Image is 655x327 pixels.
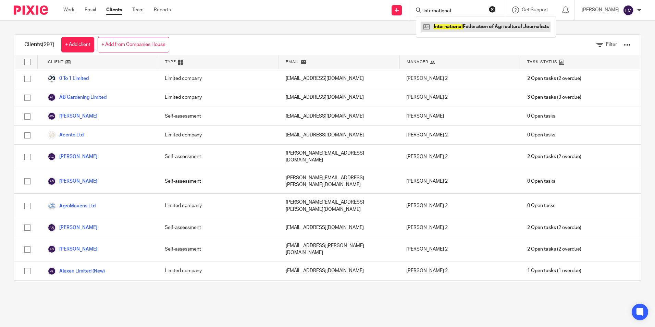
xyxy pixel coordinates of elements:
span: Filter [606,42,617,47]
a: AB Gardening Limited [48,93,107,101]
span: Manager [407,59,428,65]
div: Self-assessment [158,237,279,262]
a: Email [85,7,96,13]
div: [PERSON_NAME] 2 [399,126,520,144]
a: + Add from Companies House [98,37,169,52]
h1: Clients [24,41,54,48]
a: [PERSON_NAME] [48,177,97,185]
img: svg%3E [48,223,56,232]
div: [EMAIL_ADDRESS][DOMAIN_NAME] [279,126,399,144]
div: [PERSON_NAME] 2 [399,69,520,88]
div: [EMAIL_ADDRESS][DOMAIN_NAME] [279,262,399,280]
span: 3 Open tasks [527,94,556,101]
div: [EMAIL_ADDRESS][DOMAIN_NAME] [279,107,399,125]
img: svg%3E [48,153,56,161]
a: [PERSON_NAME] [48,245,97,253]
div: [PERSON_NAME] 2 [399,88,520,107]
span: (2 overdue) [527,153,581,160]
span: 2 Open tasks [527,224,556,231]
a: Alexen Limited (New) [48,267,105,275]
img: svg%3E [48,245,56,253]
a: 0 To 1 Limited [48,74,89,83]
input: Select all [21,56,34,69]
a: Work [63,7,74,13]
a: + Add client [61,37,94,52]
img: Acente.png [48,131,56,139]
span: 2 Open tasks [527,153,556,160]
a: [PERSON_NAME] [48,153,97,161]
span: Get Support [522,8,548,12]
a: AgroMavens Ltd [48,202,96,210]
span: (297) [42,42,54,47]
img: Pixie [14,5,48,15]
a: Acente Ltd [48,131,84,139]
div: Self-assessment [158,169,279,194]
span: 0 Open tasks [527,132,555,138]
div: [PERSON_NAME] 2 [399,262,520,280]
span: Task Status [527,59,557,65]
span: Type [165,59,176,65]
div: [PERSON_NAME][EMAIL_ADDRESS][DOMAIN_NAME] [279,145,399,169]
span: 0 Open tasks [527,178,555,185]
div: [PERSON_NAME] [399,107,520,125]
input: Search [423,8,484,14]
div: Self-assessment [158,218,279,237]
img: svg%3E [48,177,56,185]
span: (2 overdue) [527,246,581,253]
div: [PERSON_NAME] 2 [399,145,520,169]
span: (2 overdue) [527,75,581,82]
div: [EMAIL_ADDRESS][DOMAIN_NAME] [279,69,399,88]
a: [PERSON_NAME] [48,223,97,232]
div: [PERSON_NAME][EMAIL_ADDRESS][PERSON_NAME][DOMAIN_NAME] [279,169,399,194]
div: [EMAIL_ADDRESS][DOMAIN_NAME] [279,88,399,107]
div: Self-assessment [158,107,279,125]
div: Limited company [158,126,279,144]
div: Limited company [158,69,279,88]
div: [EMAIL_ADDRESS][PERSON_NAME][DOMAIN_NAME] [279,237,399,262]
img: svg%3E [48,93,56,101]
div: [EMAIL_ADDRESS][DOMAIN_NAME] [279,281,399,299]
span: (2 overdue) [527,224,581,231]
a: Reports [154,7,171,13]
span: Email [286,59,299,65]
div: [EMAIL_ADDRESS][DOMAIN_NAME] [279,218,399,237]
span: 2 Open tasks [527,246,556,253]
span: 0 Open tasks [527,113,555,120]
img: svg%3E [48,112,56,120]
div: [PERSON_NAME] 2 [399,281,520,299]
span: 2 Open tasks [527,75,556,82]
img: svg%3E [623,5,634,16]
div: Limited company [158,194,279,218]
span: 0 Open tasks [527,202,555,209]
div: Limited company [158,88,279,107]
img: svg%3E [48,267,56,275]
p: [PERSON_NAME] [582,7,619,13]
a: Team [132,7,144,13]
div: [PERSON_NAME][EMAIL_ADDRESS][PERSON_NAME][DOMAIN_NAME] [279,194,399,218]
span: Client [48,59,64,65]
div: Limited company [158,262,279,280]
img: 0%20to%201.png [48,74,56,83]
span: (3 overdue) [527,94,581,101]
a: Clients [106,7,122,13]
div: Self-assessment [158,145,279,169]
img: agro_mavens_logo_175x67.jpg [48,202,56,210]
span: (1 overdue) [527,267,581,274]
div: [PERSON_NAME] 2 [399,194,520,218]
div: [PERSON_NAME] 2 [399,237,520,262]
a: [PERSON_NAME] [48,112,97,120]
span: 1 Open tasks [527,267,556,274]
div: [PERSON_NAME] 2 [399,218,520,237]
div: Limited company [158,281,279,299]
button: Clear [489,6,496,13]
div: [PERSON_NAME] 2 [399,169,520,194]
